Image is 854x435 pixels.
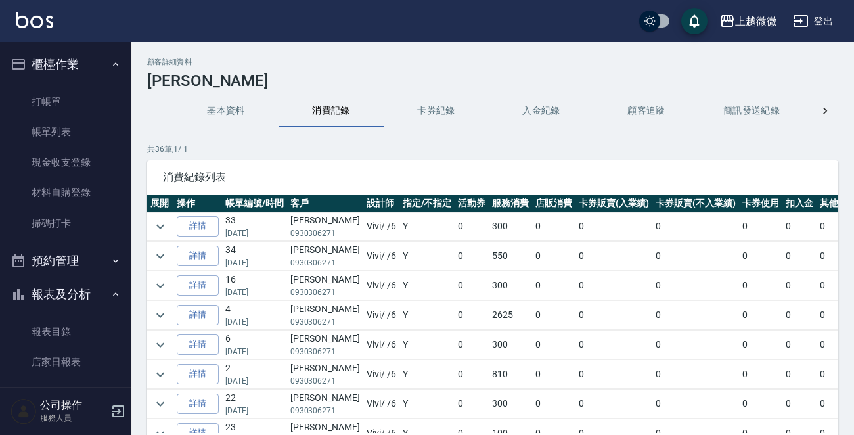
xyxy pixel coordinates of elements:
[40,399,107,412] h5: 公司操作
[11,398,37,424] img: Person
[287,360,363,389] td: [PERSON_NAME]
[399,212,455,241] td: Y
[652,212,739,241] td: 0
[575,331,653,359] td: 0
[290,405,360,417] p: 0930306271
[222,212,287,241] td: 33
[363,195,399,212] th: 設計師
[363,390,399,419] td: Vivi / /6
[782,390,817,419] td: 0
[173,195,222,212] th: 操作
[532,390,575,419] td: 0
[177,305,219,325] a: 詳情
[5,117,126,147] a: 帳單列表
[399,360,455,389] td: Y
[290,286,360,298] p: 0930306271
[150,394,170,414] button: expand row
[782,360,817,389] td: 0
[173,95,279,127] button: 基本資料
[575,360,653,389] td: 0
[287,212,363,241] td: [PERSON_NAME]
[363,212,399,241] td: Vivi / /6
[652,195,739,212] th: 卡券販賣(不入業績)
[147,143,838,155] p: 共 36 筆, 1 / 1
[287,271,363,300] td: [PERSON_NAME]
[739,271,782,300] td: 0
[739,242,782,271] td: 0
[455,242,489,271] td: 0
[5,87,126,117] a: 打帳單
[225,316,284,328] p: [DATE]
[681,8,708,34] button: save
[225,346,284,357] p: [DATE]
[222,390,287,419] td: 22
[222,271,287,300] td: 16
[652,271,739,300] td: 0
[739,212,782,241] td: 0
[575,301,653,330] td: 0
[455,212,489,241] td: 0
[147,195,173,212] th: 展開
[652,390,739,419] td: 0
[384,95,489,127] button: 卡券紀錄
[575,195,653,212] th: 卡券販賣(入業績)
[652,331,739,359] td: 0
[489,271,532,300] td: 300
[287,242,363,271] td: [PERSON_NAME]
[714,8,782,35] button: 上越微微
[532,212,575,241] td: 0
[363,242,399,271] td: Vivi / /6
[399,331,455,359] td: Y
[5,244,126,278] button: 預約管理
[739,301,782,330] td: 0
[782,331,817,359] td: 0
[222,301,287,330] td: 4
[782,242,817,271] td: 0
[455,271,489,300] td: 0
[532,271,575,300] td: 0
[399,301,455,330] td: Y
[5,317,126,347] a: 報表目錄
[287,331,363,359] td: [PERSON_NAME]
[287,195,363,212] th: 客戶
[575,390,653,419] td: 0
[575,271,653,300] td: 0
[489,95,594,127] button: 入金紀錄
[147,72,838,90] h3: [PERSON_NAME]
[652,360,739,389] td: 0
[399,242,455,271] td: Y
[735,13,777,30] div: 上越微微
[363,271,399,300] td: Vivi / /6
[5,277,126,311] button: 報表及分析
[5,147,126,177] a: 現金收支登錄
[225,405,284,417] p: [DATE]
[225,375,284,387] p: [DATE]
[652,301,739,330] td: 0
[782,212,817,241] td: 0
[532,242,575,271] td: 0
[489,360,532,389] td: 810
[782,271,817,300] td: 0
[279,95,384,127] button: 消費記錄
[739,360,782,389] td: 0
[5,47,126,81] button: 櫃檯作業
[399,195,455,212] th: 指定/不指定
[290,375,360,387] p: 0930306271
[363,301,399,330] td: Vivi / /6
[699,95,804,127] button: 簡訊發送紀錄
[455,331,489,359] td: 0
[40,412,107,424] p: 服務人員
[399,271,455,300] td: Y
[532,195,575,212] th: 店販消費
[150,335,170,355] button: expand row
[222,360,287,389] td: 2
[739,331,782,359] td: 0
[177,246,219,266] a: 詳情
[363,360,399,389] td: Vivi / /6
[5,208,126,239] a: 掃碼打卡
[290,346,360,357] p: 0930306271
[532,360,575,389] td: 0
[652,242,739,271] td: 0
[489,331,532,359] td: 300
[177,394,219,414] a: 詳情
